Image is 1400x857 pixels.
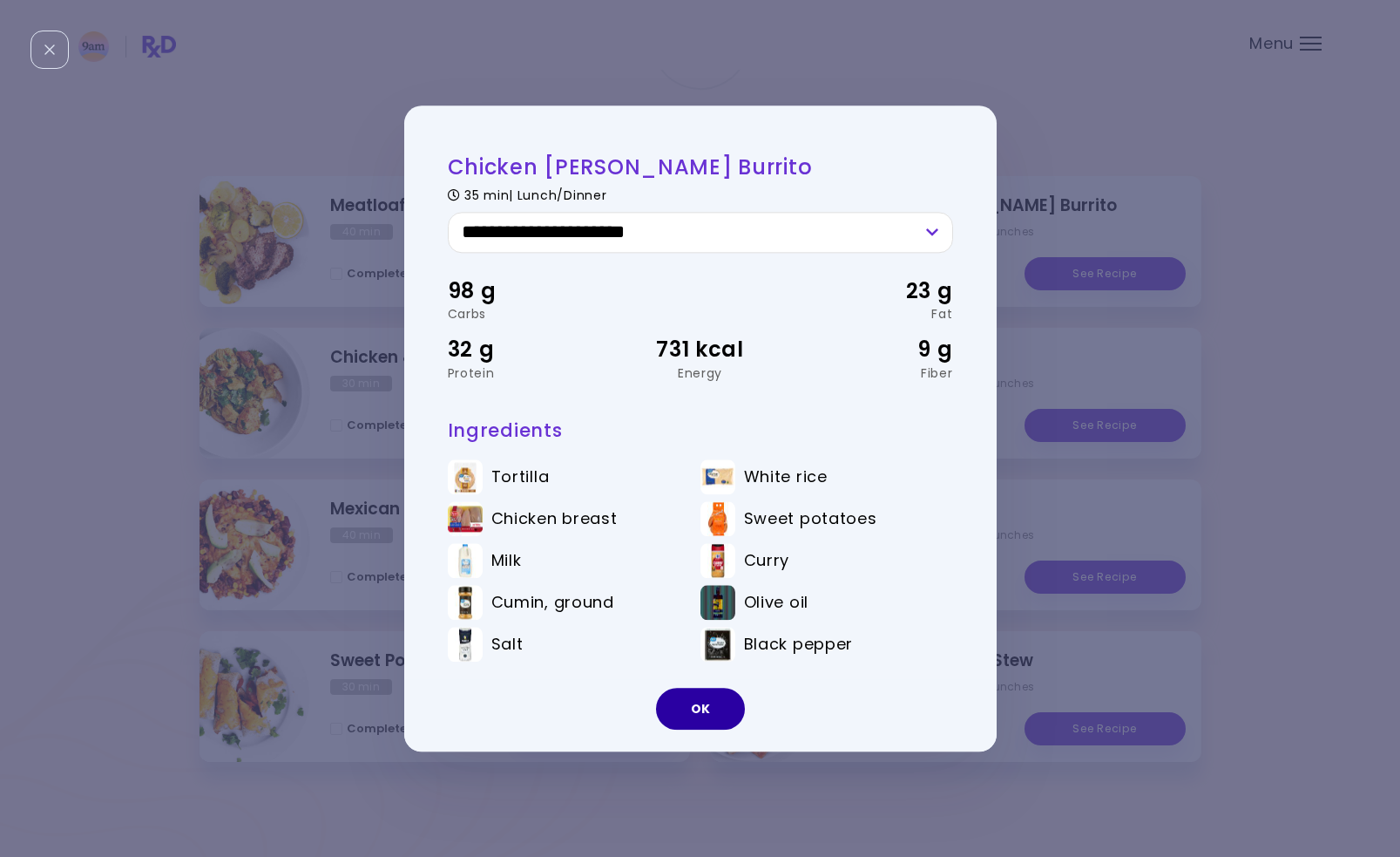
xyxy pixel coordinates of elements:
[784,367,952,379] div: Fiber
[448,333,616,366] div: 32 g
[656,688,745,730] button: OK
[491,635,524,654] span: Salt
[448,418,953,442] h3: Ingredients
[448,308,616,320] div: Carbs
[491,467,550,486] span: Tortilla
[491,551,522,570] span: Milk
[744,593,808,612] span: Olive oil
[30,31,69,69] div: Close
[448,185,953,201] div: 35 min | Lunch/Dinner
[491,593,614,612] span: Cumin, ground
[784,275,952,308] div: 23 g
[448,367,616,379] div: Protein
[744,635,854,654] span: Black pepper
[448,153,953,180] h2: Chicken [PERSON_NAME] Burrito
[784,308,952,320] div: Fat
[784,333,952,366] div: 9 g
[744,467,828,486] span: White rice
[616,367,784,379] div: Energy
[744,509,877,528] span: Sweet potatoes
[744,551,790,570] span: Curry
[616,333,784,366] div: 731 kcal
[491,509,618,528] span: Chicken breast
[448,275,616,308] div: 98 g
